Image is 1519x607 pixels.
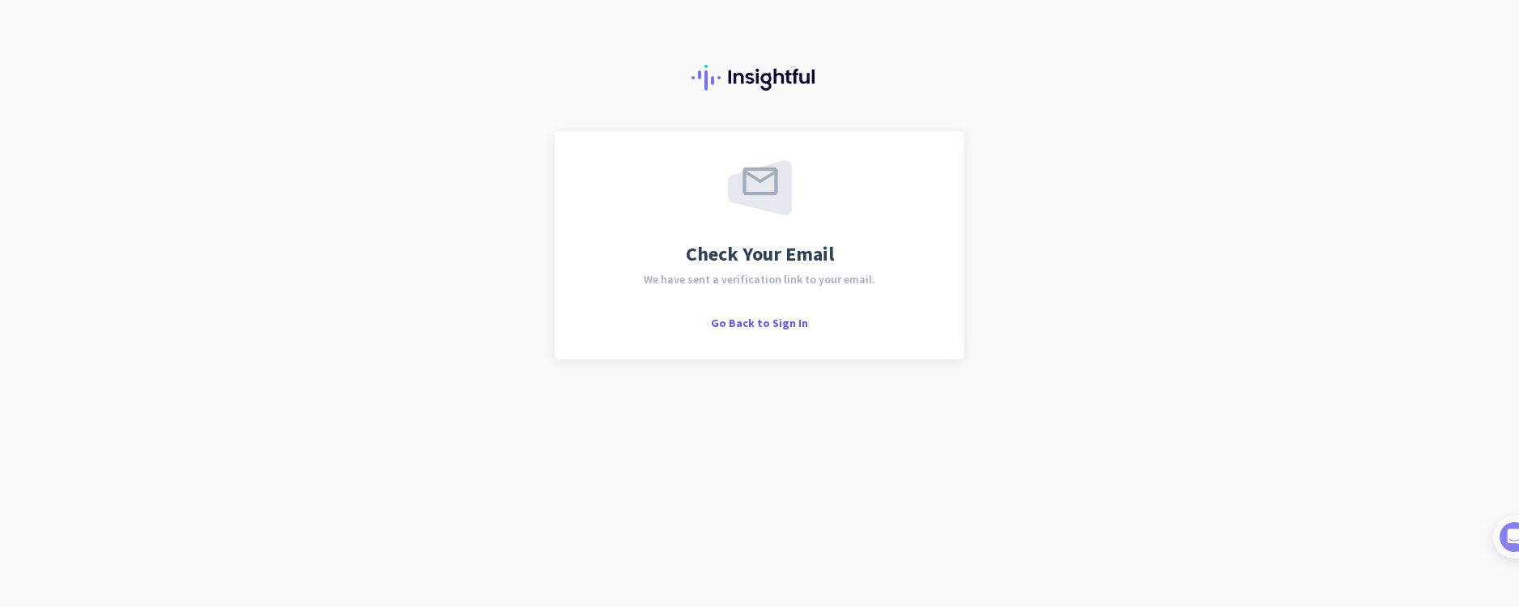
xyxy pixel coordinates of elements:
[728,160,792,215] img: email-sent
[691,65,828,91] img: Insightful
[686,244,834,264] span: Check Your Email
[711,316,808,330] span: Go Back to Sign In
[644,274,875,285] span: We have sent a verification link to your email.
